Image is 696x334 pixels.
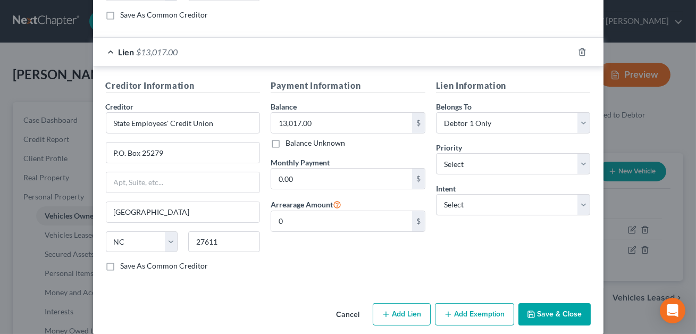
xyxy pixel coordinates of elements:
[328,304,368,325] button: Cancel
[436,79,591,93] h5: Lien Information
[271,157,330,168] label: Monthly Payment
[106,112,261,133] input: Search creditor by name...
[106,172,260,193] input: Apt, Suite, etc...
[412,113,425,133] div: $
[121,10,208,20] label: Save As Common Creditor
[271,211,412,231] input: 0.00
[271,169,412,189] input: 0.00
[271,113,412,133] input: 0.00
[660,298,685,323] div: Open Intercom Messenger
[373,303,431,325] button: Add Lien
[106,102,134,111] span: Creditor
[106,79,261,93] h5: Creditor Information
[106,202,260,222] input: Enter city...
[137,47,178,57] span: $13,017.00
[412,211,425,231] div: $
[271,198,341,211] label: Arrearage Amount
[412,169,425,189] div: $
[271,101,297,112] label: Balance
[518,303,591,325] button: Save & Close
[436,102,472,111] span: Belongs To
[121,261,208,271] label: Save As Common Creditor
[286,138,345,148] label: Balance Unknown
[106,143,260,163] input: Enter address...
[119,47,135,57] span: Lien
[436,143,462,152] span: Priority
[436,183,456,194] label: Intent
[188,231,260,253] input: Enter zip...
[435,303,514,325] button: Add Exemption
[271,79,425,93] h5: Payment Information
